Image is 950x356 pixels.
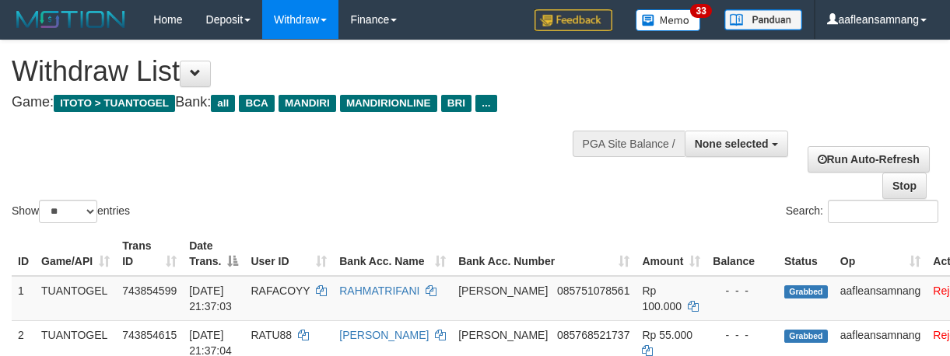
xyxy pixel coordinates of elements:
a: Run Auto-Refresh [808,146,930,173]
img: Feedback.jpg [535,9,612,31]
td: 1 [12,276,35,321]
div: - - - [713,327,772,343]
span: 743854599 [122,284,177,297]
td: aafleansamnang [834,276,927,321]
img: MOTION_logo.png [12,8,130,31]
th: ID [12,232,35,276]
th: Date Trans.: activate to sort column descending [183,232,244,276]
th: Trans ID: activate to sort column ascending [116,232,183,276]
span: BRI [441,95,471,112]
th: Amount: activate to sort column ascending [636,232,706,276]
span: [PERSON_NAME] [458,329,548,341]
a: [PERSON_NAME] [339,329,429,341]
h4: Game: Bank: [12,95,618,110]
span: MANDIRI [279,95,336,112]
img: Button%20Memo.svg [636,9,701,31]
span: RATU88 [251,329,292,341]
span: 743854615 [122,329,177,341]
div: - - - [713,283,772,298]
span: RAFACOYY [251,284,310,297]
th: Balance [706,232,778,276]
span: 33 [690,4,711,18]
th: Op: activate to sort column ascending [834,232,927,276]
select: Showentries [39,200,97,223]
span: Rp 55.000 [642,329,692,341]
div: PGA Site Balance / [573,131,685,157]
h1: Withdraw List [12,56,618,87]
th: User ID: activate to sort column ascending [244,232,333,276]
span: [PERSON_NAME] [458,284,548,297]
th: Bank Acc. Name: activate to sort column ascending [333,232,452,276]
span: BCA [239,95,274,112]
input: Search: [828,200,938,223]
td: TUANTOGEL [35,276,116,321]
span: Grabbed [784,285,828,298]
img: panduan.png [724,9,802,30]
span: [DATE] 21:37:03 [189,284,232,312]
th: Game/API: activate to sort column ascending [35,232,116,276]
span: Rp 100.000 [642,284,682,312]
a: RAHMATRIFANI [339,284,419,297]
th: Status [778,232,834,276]
span: Copy 085768521737 to clipboard [557,329,629,341]
a: Stop [882,173,927,199]
button: None selected [685,131,788,157]
span: ITOTO > TUANTOGEL [54,95,175,112]
span: Grabbed [784,330,828,343]
label: Show entries [12,200,130,223]
span: None selected [695,138,769,150]
span: Copy 085751078561 to clipboard [557,284,629,297]
span: ... [475,95,496,112]
span: all [211,95,235,112]
span: MANDIRIONLINE [340,95,437,112]
label: Search: [786,200,938,223]
th: Bank Acc. Number: activate to sort column ascending [452,232,636,276]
